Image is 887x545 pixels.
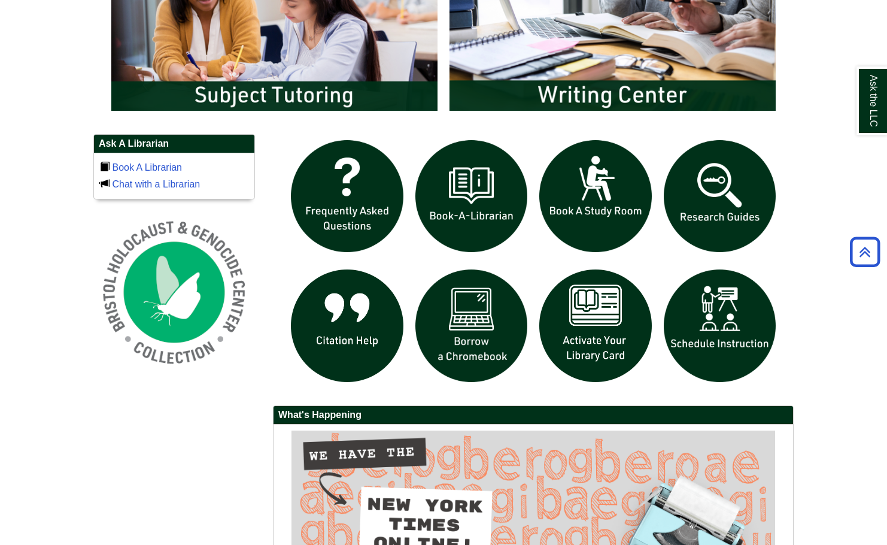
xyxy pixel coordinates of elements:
[658,134,782,259] img: Research Guides icon links to research guides web page
[285,134,409,259] img: frequently asked questions
[285,264,409,388] img: citation help icon links to citation help guide page
[285,134,782,393] div: slideshow
[94,135,254,153] h2: Ask A Librarian
[274,406,793,425] h2: What's Happening
[846,244,884,260] a: Back to Top
[93,211,255,373] img: Holocaust and Genocide Collection
[533,134,658,259] img: book a study room icon links to book a study room web page
[658,264,782,388] img: For faculty. Schedule Library Instruction icon links to form.
[409,264,534,388] img: Borrow a chromebook icon links to the borrow a chromebook web page
[533,264,658,388] img: activate Library Card icon links to form to activate student ID into library card
[112,162,182,172] a: Book A Librarian
[112,179,200,189] a: Chat with a Librarian
[409,134,534,259] img: Book a Librarian icon links to book a librarian web page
